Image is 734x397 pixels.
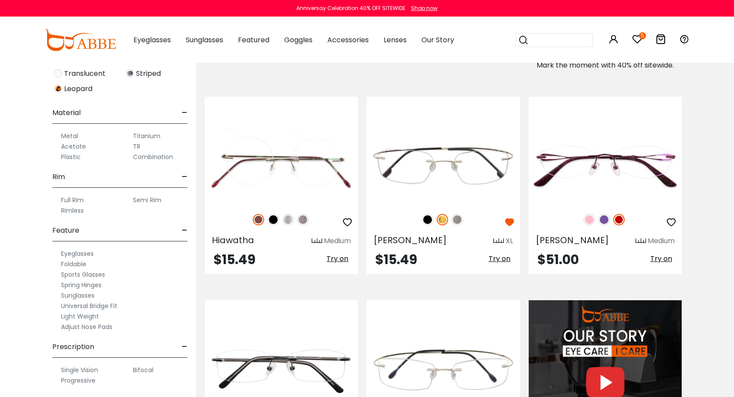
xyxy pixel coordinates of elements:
[61,195,84,205] label: Full Rim
[61,205,84,216] label: Rimless
[506,236,513,246] div: XL
[61,311,99,322] label: Light Weight
[367,128,520,205] img: Gold Elijah - Metal ,Adjust Nose Pads
[253,214,264,225] img: Brown
[421,35,454,45] span: Our Story
[54,85,62,93] img: Leopard
[61,290,95,301] label: Sunglasses
[529,128,682,205] img: Red Emma - Titanium ,Adjust Nose Pads
[212,234,254,246] span: Hiawatha
[64,84,92,94] span: Leopard
[536,234,609,246] span: [PERSON_NAME]
[375,250,417,269] span: $15.49
[136,68,161,79] span: Striped
[205,128,358,205] img: Brown Hiawatha - Metal ,Adjust Nose Pads
[52,336,94,357] span: Prescription
[613,214,625,225] img: Red
[326,254,348,264] span: Try on
[126,69,134,78] img: Striped
[537,250,579,269] span: $51.00
[452,214,463,225] img: Gun
[214,250,255,269] span: $15.49
[61,301,117,311] label: Universal Bridge Fit
[411,4,438,12] div: Shop now
[61,365,98,375] label: Single Vision
[284,35,313,45] span: Goggles
[61,248,94,259] label: Eyeglasses
[52,166,65,187] span: Rim
[133,152,173,162] label: Combination
[61,322,112,332] label: Adjust Nose Pads
[639,32,646,39] i: 5
[282,214,294,225] img: Silver
[52,220,79,241] span: Feature
[537,60,674,70] span: Mark the moment with 40% off sitewide.
[52,102,81,123] span: Material
[632,36,642,46] a: 5
[186,35,223,45] span: Sunglasses
[61,259,86,269] label: Foldable
[182,220,187,241] span: -
[182,336,187,357] span: -
[64,68,105,79] span: Translucent
[44,29,116,51] img: abbeglasses.com
[133,131,160,141] label: Titanium
[407,4,438,12] a: Shop now
[493,238,504,244] img: size ruler
[61,280,102,290] label: Spring Hinges
[182,166,187,187] span: -
[133,35,171,45] span: Eyeglasses
[61,375,95,386] label: Progressive
[437,214,448,225] img: Gold
[61,131,78,141] label: Metal
[486,253,513,265] button: Try on
[384,35,407,45] span: Lenses
[297,214,309,225] img: Gun
[238,35,269,45] span: Featured
[327,35,369,45] span: Accessories
[422,214,433,225] img: Black
[61,141,86,152] label: Acetate
[489,254,510,264] span: Try on
[268,214,279,225] img: Black
[61,152,81,162] label: Plastic
[374,234,447,246] span: [PERSON_NAME]
[182,102,187,123] span: -
[133,141,140,152] label: TR
[312,238,322,244] img: size ruler
[324,236,351,246] div: Medium
[635,238,646,244] img: size ruler
[133,195,161,205] label: Semi Rim
[296,4,405,12] div: Anniversay Celebration 40% OFF SITEWIDE
[648,236,675,246] div: Medium
[133,365,153,375] label: Bifocal
[650,254,672,264] span: Try on
[648,253,675,265] button: Try on
[54,69,62,78] img: Translucent
[598,214,610,225] img: Purple
[324,253,351,265] button: Try on
[61,269,105,280] label: Sports Glasses
[584,214,595,225] img: Pink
